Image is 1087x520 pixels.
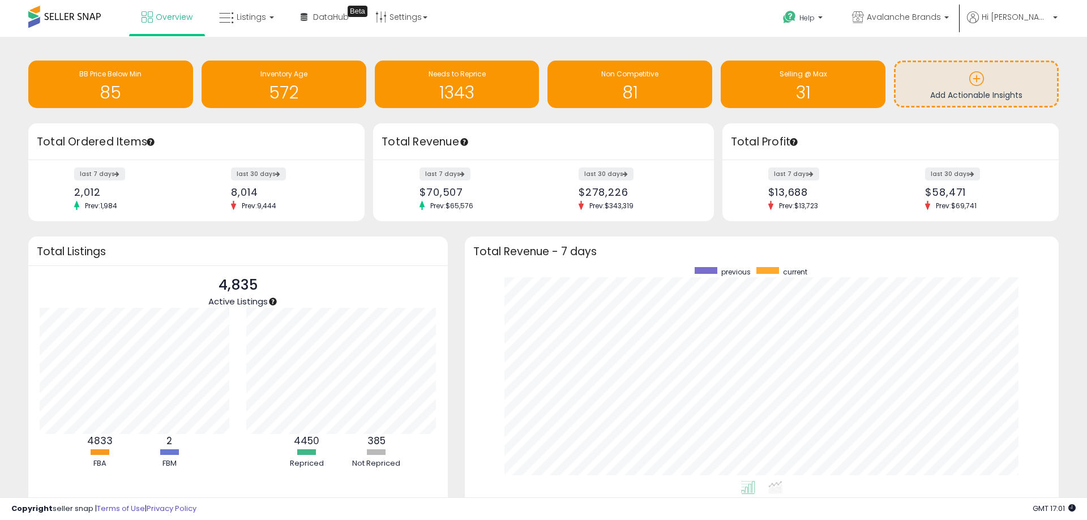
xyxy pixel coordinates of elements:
[294,434,319,448] b: 4450
[11,504,196,514] div: seller snap | |
[145,137,156,147] div: Tooltip anchor
[925,186,1039,198] div: $58,471
[135,458,203,469] div: FBM
[166,434,172,448] b: 2
[473,247,1050,256] h3: Total Revenue - 7 days
[896,62,1057,106] a: Add Actionable Insights
[236,201,282,210] span: Prev: 9,444
[925,167,980,181] label: last 30 days
[313,11,349,23] span: DataHub
[202,61,366,108] a: Inventory Age 572
[420,186,535,198] div: $70,507
[380,83,534,102] h1: 1343
[731,134,1050,150] h3: Total Profit
[66,458,134,469] div: FBA
[425,201,479,210] span: Prev: $65,576
[459,137,469,147] div: Tooltip anchor
[348,6,367,17] div: Tooltip anchor
[37,134,356,150] h3: Total Ordered Items
[74,167,125,181] label: last 7 days
[780,69,827,79] span: Selling @ Max
[367,434,386,448] b: 385
[429,69,486,79] span: Needs to Reprice
[28,61,193,108] a: BB Price Below Min 85
[79,201,123,210] span: Prev: 1,984
[273,458,341,469] div: Repriced
[74,186,188,198] div: 2,012
[584,201,639,210] span: Prev: $343,319
[799,13,815,23] span: Help
[768,186,882,198] div: $13,688
[782,10,797,24] i: Get Help
[579,167,634,181] label: last 30 days
[579,186,694,198] div: $278,226
[721,61,885,108] a: Selling @ Max 31
[147,503,196,514] a: Privacy Policy
[97,503,145,514] a: Terms of Use
[231,186,345,198] div: 8,014
[156,11,192,23] span: Overview
[774,2,834,37] a: Help
[930,201,982,210] span: Prev: $69,741
[268,296,278,307] div: Tooltip anchor
[721,267,751,277] span: previous
[867,11,941,23] span: Avalanche Brands
[967,11,1058,37] a: Hi [PERSON_NAME]
[601,69,658,79] span: Non Competitive
[420,167,470,181] label: last 7 days
[375,61,540,108] a: Needs to Reprice 1343
[208,274,268,296] p: 4,835
[553,83,707,102] h1: 81
[726,83,880,102] h1: 31
[930,89,1022,101] span: Add Actionable Insights
[773,201,824,210] span: Prev: $13,723
[208,295,268,307] span: Active Listings
[87,434,113,448] b: 4833
[783,267,807,277] span: current
[1033,503,1076,514] span: 2025-10-6 17:01 GMT
[260,69,307,79] span: Inventory Age
[37,247,439,256] h3: Total Listings
[547,61,712,108] a: Non Competitive 81
[382,134,705,150] h3: Total Revenue
[231,167,286,181] label: last 30 days
[768,167,819,181] label: last 7 days
[11,503,53,514] strong: Copyright
[34,83,187,102] h1: 85
[207,83,361,102] h1: 572
[982,11,1050,23] span: Hi [PERSON_NAME]
[789,137,799,147] div: Tooltip anchor
[237,11,266,23] span: Listings
[79,69,142,79] span: BB Price Below Min
[343,458,410,469] div: Not Repriced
